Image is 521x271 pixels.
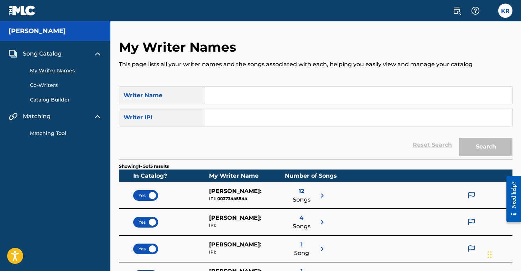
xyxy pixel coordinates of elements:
form: Search Form [119,87,512,159]
a: Co-Writers [30,82,102,89]
span: [PERSON_NAME] : [209,188,261,194]
img: right chevron icon [318,191,327,200]
img: right chevron icon [318,218,327,226]
p: This page lists all your writer names and the songs associated with each, helping you easily view... [119,60,512,69]
img: flag icon [467,244,476,254]
div: Notifications [487,7,494,14]
img: search [453,6,461,15]
span: [PERSON_NAME] : [209,241,261,248]
span: IPI: [209,249,216,255]
span: Songs [293,222,311,231]
img: Matching [9,112,17,121]
h5: Korie Burton Rott [9,27,66,35]
div: Drag [488,244,492,265]
div: 00373445844 [209,196,285,202]
div: Number of Songs [285,172,327,180]
img: expand [93,49,102,58]
div: User Menu [498,4,512,18]
span: Matching [23,112,51,121]
p: Showing 1 - 5 of 5 results [119,163,169,170]
span: 1 [301,240,303,249]
span: Yes [139,192,153,199]
span: IPI: [209,223,216,228]
span: Songs [293,196,311,204]
a: My Writer Names [30,67,102,74]
a: Matching Tool [30,130,102,137]
img: expand [93,112,102,121]
img: Song Catalog [9,49,17,58]
iframe: Chat Widget [485,237,521,271]
span: Yes [139,219,153,225]
a: Public Search [450,4,464,18]
span: 12 [299,187,304,196]
iframe: Resource Center [501,170,521,228]
div: Help [468,4,483,18]
img: right chevron icon [318,245,327,253]
span: Song Catalog [23,49,62,58]
span: 4 [299,214,303,222]
span: Yes [139,246,153,252]
a: Song CatalogSong Catalog [9,49,62,58]
span: Song [294,249,309,257]
img: MLC Logo [9,5,36,16]
a: Catalog Builder [30,96,102,104]
img: help [471,6,480,15]
h2: My Writer Names [119,39,240,55]
div: My Writer Name [209,172,285,180]
img: flag icon [467,218,476,227]
span: IPI: [209,196,216,201]
span: [PERSON_NAME] : [209,214,261,221]
img: flag icon [467,191,476,200]
div: In Catalog? [133,172,209,180]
